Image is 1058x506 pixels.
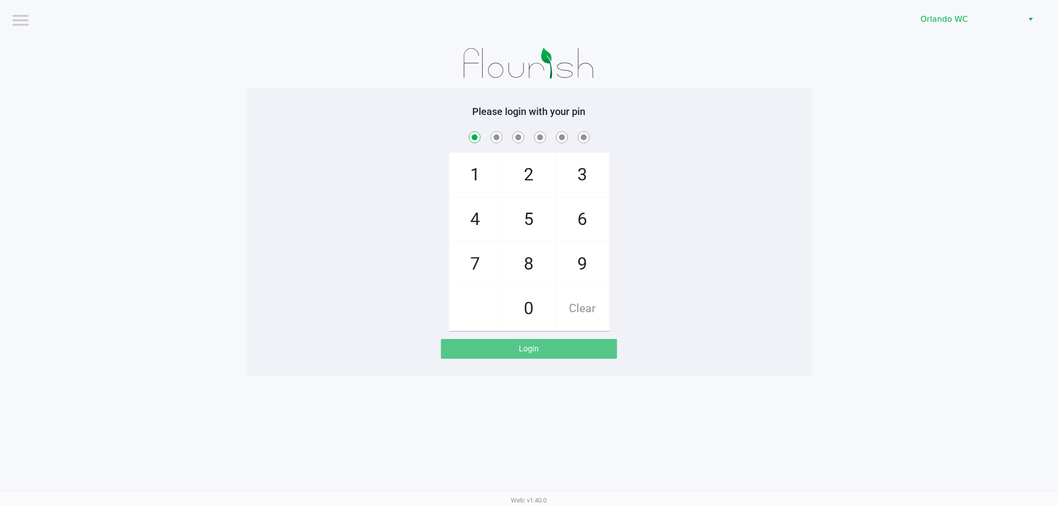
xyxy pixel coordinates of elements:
[254,106,805,117] h5: Please login with your pin
[449,242,502,286] span: 7
[1023,10,1038,28] button: Select
[503,198,556,241] span: 5
[511,497,547,504] span: Web: v1.40.0
[449,198,502,241] span: 4
[503,287,556,331] span: 0
[503,242,556,286] span: 8
[557,198,609,241] span: 6
[557,153,609,197] span: 3
[449,153,502,197] span: 1
[557,287,609,331] span: Clear
[557,242,609,286] span: 9
[503,153,556,197] span: 2
[921,13,1017,25] span: Orlando WC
